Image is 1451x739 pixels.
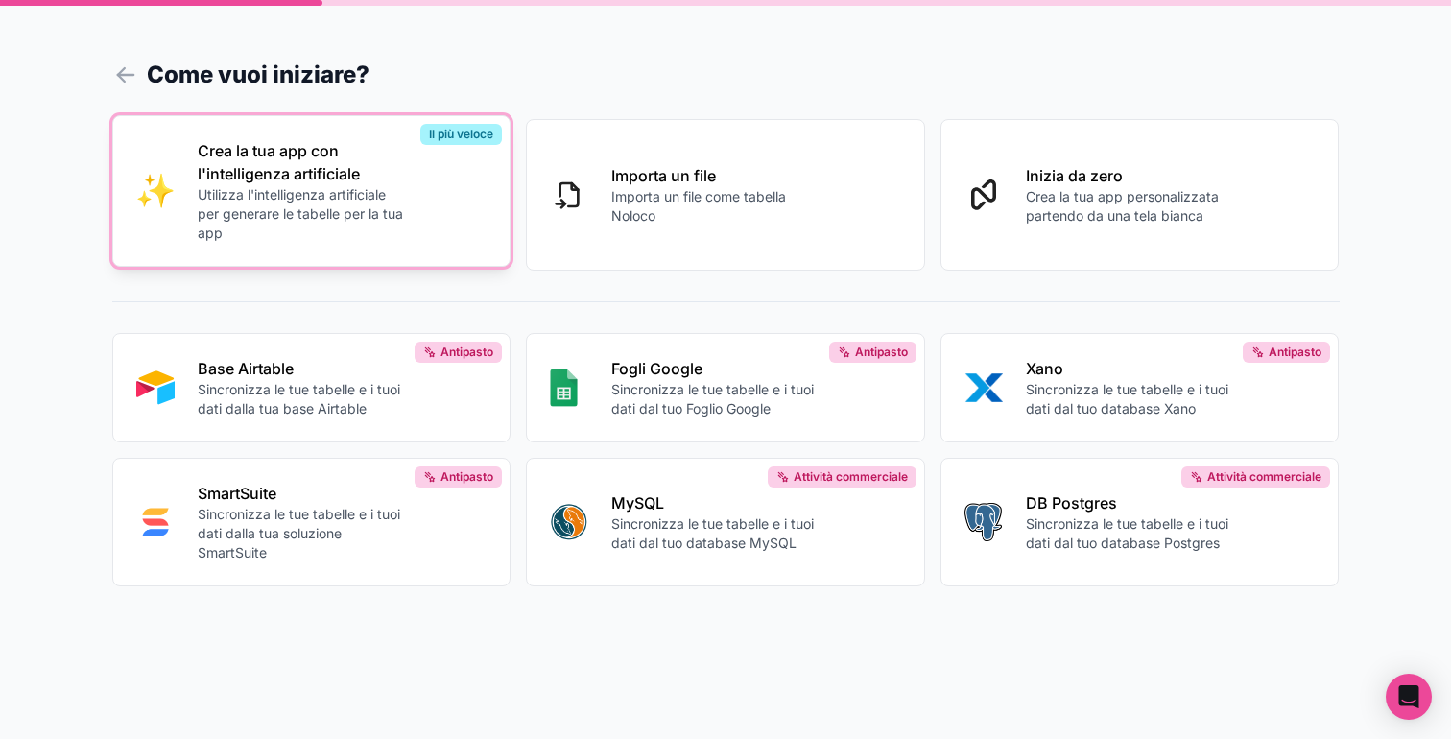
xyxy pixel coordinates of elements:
[611,493,664,513] font: MySQL
[1207,469,1321,484] font: Attività commerciale
[550,369,578,407] img: GOOGLE_SHEETS
[940,458,1340,586] button: POSTGRESDB PostgresSincronizza le tue tabelle e i tuoi dati dal tuo database PostgresAttività com...
[526,333,925,442] button: GOOGLE_SHEETSFogli GoogleSincronizza le tue tabelle e i tuoi dati dal tuo Foglio GoogleAntipasto
[611,166,716,185] font: Importa un file
[1026,493,1117,513] font: DB Postgres
[964,369,1003,407] img: XANO
[1026,166,1123,185] font: Inizia da zero
[1026,381,1228,417] font: Sincronizza le tue tabelle e i tuoi dati dal tuo database Xano
[611,359,702,378] font: Fogli Google
[429,127,493,141] font: Il più veloce
[940,333,1340,442] button: XANOXanoSincronizza le tue tabelle e i tuoi dati dal tuo database XanoAntipasto
[112,458,511,586] button: SMART_SUITESmartSuiteSincronizza le tue tabelle e i tuoi dati dalla tua soluzione SmartSuiteAntip...
[198,506,400,560] font: Sincronizza le tue tabelle e i tuoi dati dalla tua soluzione SmartSuite
[1026,515,1228,551] font: Sincronizza le tue tabelle e i tuoi dati dal tuo database Postgres
[136,369,175,407] img: AIRTABLE
[855,345,908,359] font: Antipasto
[1386,674,1432,720] div: Apri Intercom Messenger
[198,141,360,183] font: Crea la tua app con l'intelligenza artificiale
[1026,359,1063,378] font: Xano
[611,515,814,551] font: Sincronizza le tue tabelle e i tuoi dati dal tuo database MySQL
[198,359,294,378] font: Base Airtable
[794,469,908,484] font: Attività commerciale
[198,381,400,417] font: Sincronizza le tue tabelle e i tuoi dati dalla tua base Airtable
[940,119,1340,271] button: Inizia da zeroCrea la tua app personalizzata partendo da una tela bianca
[112,333,511,442] button: AIRTABLEBase AirtableSincronizza le tue tabelle e i tuoi dati dalla tua base AirtableAntipasto
[136,503,175,541] img: SMART_SUITE
[147,60,369,88] font: Come vuoi iniziare?
[1026,188,1219,224] font: Crea la tua app personalizzata partendo da una tela bianca
[198,484,276,503] font: SmartSuite
[1269,345,1321,359] font: Antipasto
[611,381,814,417] font: Sincronizza le tue tabelle e i tuoi dati dal tuo Foglio Google
[526,458,925,586] button: MYSQLMySQLSincronizza le tue tabelle e i tuoi dati dal tuo database MySQLAttività commerciale
[440,469,493,484] font: Antipasto
[198,186,403,241] font: Utilizza l'intelligenza artificiale per generare le tabelle per la tua app
[440,345,493,359] font: Antipasto
[550,503,588,541] img: MYSQL
[526,119,925,271] button: Importa un fileImporta un file come tabella Noloco
[611,188,786,224] font: Importa un file come tabella Noloco
[136,172,175,210] img: INTERNO_CON_AI
[964,503,1002,541] img: POSTGRES
[112,115,511,267] button: INTERNO_CON_AICrea la tua app con l'intelligenza artificialeUtilizza l'intelligenza artificiale p...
